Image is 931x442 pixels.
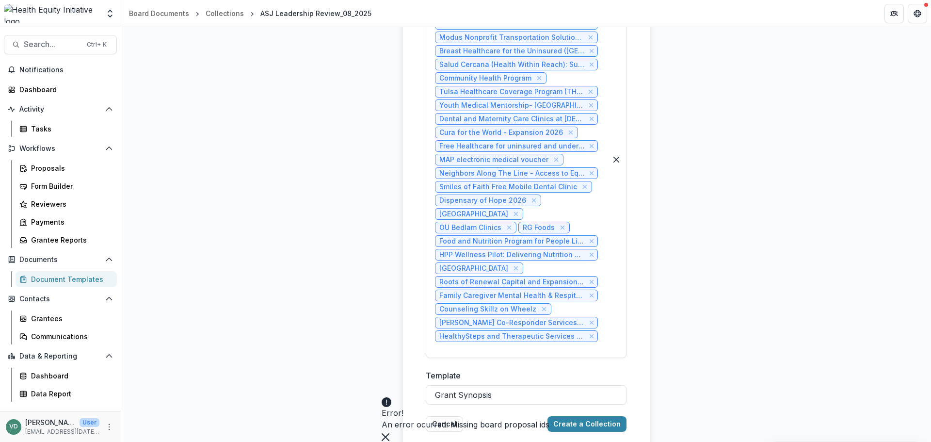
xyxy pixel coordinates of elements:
span: Salud Cercana (Health Within Reach): Supporting Access to Linguistically and Culturally Competent... [439,61,585,69]
span: Search... [24,40,81,49]
button: Open Contacts [4,291,117,307]
span: Modus Nonprofit Transportation Solutions [439,33,583,42]
div: Remove Counseling Skillz on Wheelz [539,304,549,314]
div: Remove Free Healthcare for uninsured and underinsured in Tulsa County [588,141,595,151]
a: Data Report [16,386,117,402]
button: Open entity switcher [103,4,117,23]
div: Payments [31,217,109,227]
p: User [80,418,99,427]
button: Partners [884,4,904,23]
div: Remove COPES Co-Responder Services and Emergency Diversion (C-SED) [588,318,595,327]
a: Grantee Reports [16,232,117,248]
span: Dental and Maternity Care Clinics at [DEMOGRAPHIC_DATA] Charities [439,115,585,123]
label: Template [426,370,621,381]
span: Documents [19,256,101,264]
div: Remove Cura for the World - Expansion 2026 [566,128,576,137]
div: Communications [31,331,109,342]
div: Remove Dental and Maternity Care Clinics at Catholic Charities [588,114,595,124]
span: [PERSON_NAME] Co-Responder Services and Emergency Diversion (C-SED) [439,319,585,327]
div: Remove Dispensary of Hope 2026 [529,196,539,205]
button: Cancel [426,416,463,432]
a: Reviewers [16,196,117,212]
div: Remove Tulsa Healthcare Coverage Program (THCP) [586,87,595,97]
a: Proposals [16,160,117,176]
span: Community Health Program [439,74,531,82]
span: RG Foods [523,224,555,232]
span: Workflows [19,145,101,153]
div: Dashboard [19,84,109,95]
span: [GEOGRAPHIC_DATA] [439,264,508,273]
div: Remove City Lights Village [511,263,521,273]
span: HPP Wellness Pilot: Delivering Nutrition and Reducing Readmissions [439,251,585,259]
div: Remove HealthySteps and Therapeutic Services continuum of maternal mental health care [588,331,595,341]
a: Tasks [16,121,117,137]
button: Open Documents [4,252,117,267]
div: Remove Family Caregiver Mental Health & Respite Program [587,291,595,300]
img: Health Equity Initiative logo [4,4,99,23]
div: Remove Modus Nonprofit Transportation Solutions [586,33,595,42]
div: Victoria Darker [9,424,18,430]
button: Search... [4,35,117,54]
div: Dashboard [31,371,109,381]
button: Open Activity [4,101,117,117]
p: [EMAIL_ADDRESS][DATE][DOMAIN_NAME] [25,427,99,436]
a: Board Documents [125,6,193,20]
div: Remove RG Foods [558,223,567,232]
div: Remove Youth Medical Mentorship- Tulsa [587,100,595,110]
a: Document Templates [16,271,117,287]
div: Remove Neighbors Along The Line - Access to Equitable Holistic Wellness [588,168,595,178]
span: Notifications [19,66,113,74]
span: Food and Nutrition Program for People Living with [MEDICAL_DATA] and HCV - Tulsa CARES [439,237,585,246]
div: Remove Tulsa Day Center Medical Clinic [511,209,521,219]
nav: breadcrumb [125,6,375,20]
div: ASJ Leadership Review_08_2025 [260,8,371,18]
a: Collections [202,6,248,20]
button: More [103,421,115,433]
div: Remove Breast Healthcare for the Uninsured (Tulsa County) [588,46,595,56]
button: Open Workflows [4,141,117,156]
div: Remove Smiles of Faith Free Mobile Dental Clinic [580,182,590,192]
span: Cura for the World - Expansion 2026 [439,129,563,137]
div: Form Builder [31,181,109,191]
div: Clear selected options [609,152,624,167]
span: Dispensary of Hope 2026 [439,196,526,205]
span: Smiles of Faith Free Mobile Dental Clinic [439,183,577,191]
div: Collections [206,8,244,18]
button: Open Data & Reporting [4,348,117,364]
div: Remove Salud Cercana (Health Within Reach): Supporting Access to Linguistically and Culturally Co... [588,60,595,69]
span: Activity [19,105,101,114]
span: Neighbors Along The Line - Access to Equitable Holistic Wellness [439,169,585,178]
div: Remove Food and Nutrition Program for People Living with HIV and HCV - Tulsa CARES [588,236,595,246]
div: Reviewers [31,199,109,209]
span: Youth Medical Mentorship- [GEOGRAPHIC_DATA] [439,101,584,110]
div: Remove MAP electronic medical voucher [551,155,561,164]
span: Free Healthcare for uninsured and underinsured in [GEOGRAPHIC_DATA] [439,142,585,150]
div: Board Documents [129,8,189,18]
span: OU Bedlam Clinics [439,224,501,232]
div: Data Report [31,389,109,399]
span: Roots of Renewal Capital and Expansion Campaign [439,278,584,286]
a: Communications [16,328,117,344]
div: Remove OU Bedlam Clinics [504,223,514,232]
span: HealthySteps and Therapeutic Services continuum of maternal mental health care [439,332,585,341]
a: Grantees [16,311,117,327]
span: Counseling Skillz on Wheelz [439,305,536,313]
span: Data & Reporting [19,352,101,360]
div: Document Templates [31,274,109,284]
span: Contacts [19,295,101,303]
p: [PERSON_NAME] [25,417,76,427]
div: Remove Community Health Program [534,73,544,83]
button: Notifications [4,62,117,78]
a: Form Builder [16,178,117,194]
div: Remove HPP Wellness Pilot: Delivering Nutrition and Reducing Readmissions [588,250,595,260]
div: Grantee Reports [31,235,109,245]
a: Dashboard [4,82,117,98]
a: Payments [16,214,117,230]
span: Breast Healthcare for the Uninsured ([GEOGRAPHIC_DATA]) [439,47,585,55]
span: [GEOGRAPHIC_DATA] [439,210,508,218]
div: Grantees [31,313,109,324]
span: MAP electronic medical voucher [439,156,548,164]
div: Proposals [31,163,109,173]
a: Dashboard [16,368,117,384]
div: Tasks [31,124,109,134]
